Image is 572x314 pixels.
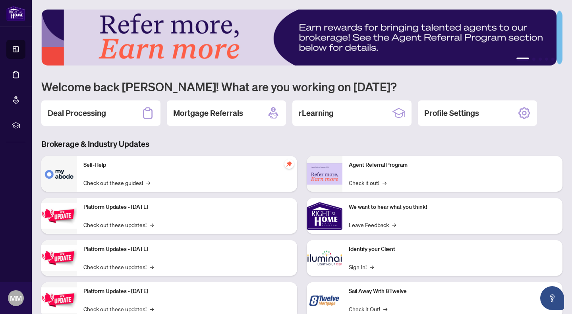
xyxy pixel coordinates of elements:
[83,245,291,254] p: Platform Updates - [DATE]
[41,10,557,65] img: Slide 0
[349,161,556,170] p: Agent Referral Program
[383,304,387,313] span: →
[41,287,77,312] img: Platform Updates - June 23, 2025
[349,262,374,271] a: Sign In!→
[349,203,556,212] p: We want to hear what you think!
[392,220,396,229] span: →
[41,203,77,228] img: Platform Updates - July 21, 2025
[173,108,243,119] h2: Mortgage Referrals
[83,304,154,313] a: Check out these updates!→
[540,286,564,310] button: Open asap
[551,58,555,61] button: 5
[299,108,334,119] h2: rLearning
[41,139,562,150] h3: Brokerage & Industry Updates
[41,79,562,94] h1: Welcome back [PERSON_NAME]! What are you working on [DATE]?
[83,178,150,187] a: Check out these guides!→
[10,293,22,304] span: MM
[349,304,387,313] a: Check it Out!→
[83,262,154,271] a: Check out these updates!→
[41,156,77,192] img: Self-Help
[516,58,529,61] button: 1
[41,245,77,270] img: Platform Updates - July 8, 2025
[150,304,154,313] span: →
[146,178,150,187] span: →
[370,262,374,271] span: →
[150,262,154,271] span: →
[349,220,396,229] a: Leave Feedback→
[383,178,386,187] span: →
[424,108,479,119] h2: Profile Settings
[48,108,106,119] h2: Deal Processing
[83,161,291,170] p: Self-Help
[539,58,542,61] button: 3
[307,198,342,234] img: We want to hear what you think!
[349,245,556,254] p: Identify your Client
[349,178,386,187] a: Check it out!→
[83,203,291,212] p: Platform Updates - [DATE]
[83,220,154,229] a: Check out these updates!→
[532,58,535,61] button: 2
[83,287,291,296] p: Platform Updates - [DATE]
[545,58,548,61] button: 4
[6,6,25,21] img: logo
[307,163,342,185] img: Agent Referral Program
[307,240,342,276] img: Identify your Client
[349,287,556,296] p: Sail Away With 8Twelve
[150,220,154,229] span: →
[284,159,294,169] span: pushpin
